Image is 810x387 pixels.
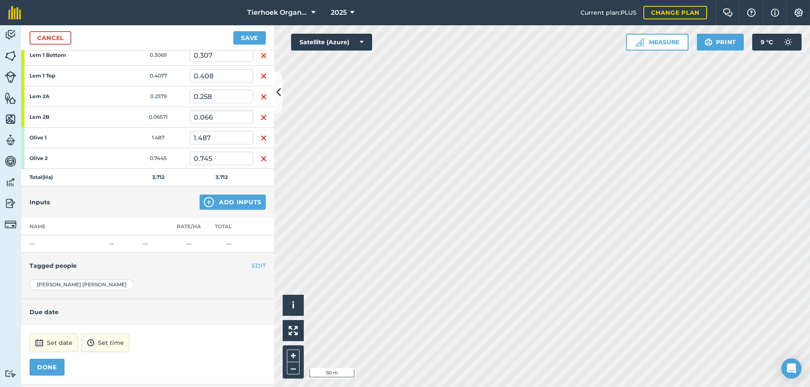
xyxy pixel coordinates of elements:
img: svg+xml;base64,PD94bWwgdmVyc2lvbj0iMS4wIiBlbmNvZGluZz0idXRmLTgiPz4KPCEtLSBHZW5lcmF0b3I6IEFkb2JlIE... [5,71,16,83]
img: svg+xml;base64,PHN2ZyB4bWxucz0iaHR0cDovL3d3dy53My5vcmcvMjAwMC9zdmciIHdpZHRoPSIxNiIgaGVpZ2h0PSIyNC... [260,154,267,164]
span: 2025 [331,8,347,18]
strong: 3.712 [216,174,228,180]
button: DONE [30,359,65,376]
td: 0.06571 [127,107,190,128]
td: 0.2579 [127,86,190,107]
img: svg+xml;base64,PHN2ZyB4bWxucz0iaHR0cDovL3d3dy53My5vcmcvMjAwMC9zdmciIHdpZHRoPSI1NiIgaGVpZ2h0PSI2MC... [5,92,16,104]
td: — [139,235,173,253]
td: — [205,235,253,253]
strong: Total ( Ha ) [30,174,53,180]
span: Current plan : PLUS [580,8,637,17]
img: svg+xml;base64,PHN2ZyB4bWxucz0iaHR0cDovL3d3dy53My5vcmcvMjAwMC9zdmciIHdpZHRoPSIxNiIgaGVpZ2h0PSIyNC... [260,71,267,81]
strong: 3.712 [152,174,165,180]
strong: Lem 1 Bottom [30,52,95,59]
td: 1.487 [127,128,190,148]
img: Four arrows, one pointing top left, one top right, one bottom right and the last bottom left [289,326,298,335]
h4: Tagged people [30,261,266,270]
a: Cancel [30,31,71,45]
h4: Due date [30,307,266,317]
img: svg+xml;base64,PD94bWwgdmVyc2lvbj0iMS4wIiBlbmNvZGluZz0idXRmLTgiPz4KPCEtLSBHZW5lcmF0b3I6IEFkb2JlIE... [5,219,16,230]
td: — [105,235,139,253]
img: svg+xml;base64,PHN2ZyB4bWxucz0iaHR0cDovL3d3dy53My5vcmcvMjAwMC9zdmciIHdpZHRoPSI1NiIgaGVpZ2h0PSI2MC... [5,50,16,62]
img: svg+xml;base64,PHN2ZyB4bWxucz0iaHR0cDovL3d3dy53My5vcmcvMjAwMC9zdmciIHdpZHRoPSIxNCIgaGVpZ2h0PSIyNC... [204,197,214,207]
strong: Lem 2A [30,93,95,100]
img: Ruler icon [635,38,644,46]
button: Set time [81,334,130,352]
button: Print [697,34,744,51]
button: i [283,295,304,316]
img: Two speech bubbles overlapping with the left bubble in the forefront [723,8,733,17]
span: 9 ° C [761,34,773,51]
button: 9 °C [752,34,802,51]
img: svg+xml;base64,PHN2ZyB4bWxucz0iaHR0cDovL3d3dy53My5vcmcvMjAwMC9zdmciIHdpZHRoPSIxNiIgaGVpZ2h0PSIyNC... [260,92,267,102]
button: Satellite (Azure) [291,34,372,51]
button: + [287,350,300,362]
img: svg+xml;base64,PD94bWwgdmVyc2lvbj0iMS4wIiBlbmNvZGluZz0idXRmLTgiPz4KPCEtLSBHZW5lcmF0b3I6IEFkb2JlIE... [5,197,16,210]
img: svg+xml;base64,PHN2ZyB4bWxucz0iaHR0cDovL3d3dy53My5vcmcvMjAwMC9zdmciIHdpZHRoPSIxNiIgaGVpZ2h0PSIyNC... [260,51,267,61]
td: 0.3069 [127,45,190,66]
div: Open Intercom Messenger [781,358,802,379]
img: svg+xml;base64,PD94bWwgdmVyc2lvbj0iMS4wIiBlbmNvZGluZz0idXRmLTgiPz4KPCEtLSBHZW5lcmF0b3I6IEFkb2JlIE... [5,370,16,378]
img: svg+xml;base64,PHN2ZyB4bWxucz0iaHR0cDovL3d3dy53My5vcmcvMjAwMC9zdmciIHdpZHRoPSIxNyIgaGVpZ2h0PSIxNy... [771,8,779,18]
img: svg+xml;base64,PHN2ZyB4bWxucz0iaHR0cDovL3d3dy53My5vcmcvMjAwMC9zdmciIHdpZHRoPSIxNiIgaGVpZ2h0PSIyNC... [260,112,267,123]
button: Measure [626,34,688,51]
img: svg+xml;base64,PD94bWwgdmVyc2lvbj0iMS4wIiBlbmNvZGluZz0idXRmLTgiPz4KPCEtLSBHZW5lcmF0b3I6IEFkb2JlIE... [5,134,16,147]
img: svg+xml;base64,PHN2ZyB4bWxucz0iaHR0cDovL3d3dy53My5vcmcvMjAwMC9zdmciIHdpZHRoPSIxOSIgaGVpZ2h0PSIyNC... [705,37,713,47]
img: A question mark icon [746,8,756,17]
div: [PERSON_NAME] [PERSON_NAME] [30,279,134,290]
strong: Lem 1 Top [30,72,95,79]
img: svg+xml;base64,PHN2ZyB4bWxucz0iaHR0cDovL3d3dy53My5vcmcvMjAwMC9zdmciIHdpZHRoPSI1NiIgaGVpZ2h0PSI2MC... [5,113,16,125]
button: – [287,362,300,374]
strong: Lem 2B [30,114,95,120]
button: Save [233,31,266,45]
span: Tierhoek Organic Farm [247,8,308,18]
td: 0.7445 [127,148,190,169]
img: svg+xml;base64,PD94bWwgdmVyc2lvbj0iMS4wIiBlbmNvZGluZz0idXRmLTgiPz4KPCEtLSBHZW5lcmF0b3I6IEFkb2JlIE... [35,338,43,348]
span: i [292,300,294,310]
img: svg+xml;base64,PD94bWwgdmVyc2lvbj0iMS4wIiBlbmNvZGluZz0idXRmLTgiPz4KPCEtLSBHZW5lcmF0b3I6IEFkb2JlIE... [5,176,16,189]
img: svg+xml;base64,PD94bWwgdmVyc2lvbj0iMS4wIiBlbmNvZGluZz0idXRmLTgiPz4KPCEtLSBHZW5lcmF0b3I6IEFkb2JlIE... [87,338,94,348]
td: — [21,235,105,253]
img: A cog icon [794,8,804,17]
td: 0.4077 [127,66,190,86]
button: EDIT [252,261,266,270]
img: svg+xml;base64,PD94bWwgdmVyc2lvbj0iMS4wIiBlbmNvZGluZz0idXRmLTgiPz4KPCEtLSBHZW5lcmF0b3I6IEFkb2JlIE... [5,29,16,41]
img: svg+xml;base64,PHN2ZyB4bWxucz0iaHR0cDovL3d3dy53My5vcmcvMjAwMC9zdmciIHdpZHRoPSIxNiIgaGVpZ2h0PSIyNC... [260,133,267,143]
th: Name [21,218,105,235]
h4: Inputs [30,198,50,207]
th: Total [205,218,253,235]
td: — [173,235,205,253]
button: Add Inputs [200,195,266,210]
th: Rate/ Ha [173,218,205,235]
button: Set date [30,334,78,352]
strong: Olive 2 [30,155,95,162]
strong: Olive 1 [30,134,95,141]
img: fieldmargin Logo [8,6,21,19]
img: svg+xml;base64,PD94bWwgdmVyc2lvbj0iMS4wIiBlbmNvZGluZz0idXRmLTgiPz4KPCEtLSBHZW5lcmF0b3I6IEFkb2JlIE... [780,34,796,51]
a: Change plan [643,6,707,19]
img: svg+xml;base64,PD94bWwgdmVyc2lvbj0iMS4wIiBlbmNvZGluZz0idXRmLTgiPz4KPCEtLSBHZW5lcmF0b3I6IEFkb2JlIE... [5,155,16,168]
